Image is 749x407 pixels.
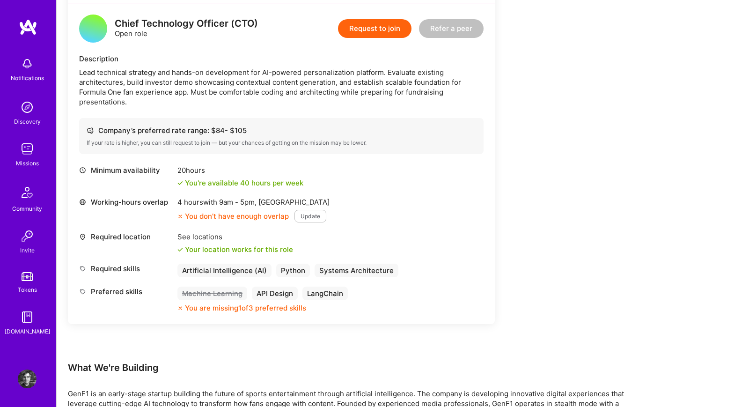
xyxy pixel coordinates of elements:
i: icon Tag [79,265,86,272]
div: Machine Learning [177,287,247,300]
img: teamwork [18,140,37,158]
div: Tokens [18,285,37,295]
div: Notifications [11,73,44,83]
img: guide book [18,308,37,326]
div: Open role [115,19,258,38]
div: What We're Building [68,362,630,374]
div: Lead technical strategy and hands-on development for AI-powered personalization platform. Evaluat... [79,67,484,107]
div: Your location works for this role [177,244,293,254]
div: [DOMAIN_NAME] [5,326,50,336]
i: icon Cash [87,127,94,134]
div: API Design [252,287,298,300]
img: discovery [18,98,37,117]
i: icon Check [177,247,183,252]
div: Discovery [14,117,41,126]
div: 20 hours [177,165,303,175]
div: You are missing 1 of 3 preferred skills [185,303,306,313]
div: Company’s preferred rate range: $ 84 - $ 105 [87,126,476,135]
i: icon World [79,199,86,206]
div: Systems Architecture [315,264,398,277]
i: icon CloseOrange [177,214,183,219]
div: Chief Technology Officer (CTO) [115,19,258,29]
div: You don’t have enough overlap [177,211,289,221]
span: 9am - 5pm , [217,198,258,207]
div: Minimum availability [79,165,173,175]
button: Request to join [338,19,411,38]
div: Invite [20,245,35,255]
a: User Avatar [15,370,39,388]
img: bell [18,54,37,73]
button: Update [294,210,326,222]
i: icon Tag [79,288,86,295]
img: Community [16,181,38,204]
img: tokens [22,272,33,281]
img: logo [19,19,37,36]
img: User Avatar [18,370,37,388]
div: Description [79,54,484,64]
img: Invite [18,227,37,245]
div: See locations [177,232,293,242]
i: icon Clock [79,167,86,174]
i: icon Location [79,233,86,240]
button: Refer a peer [419,19,484,38]
div: Artificial Intelligence (AI) [177,264,272,277]
div: Working-hours overlap [79,197,173,207]
div: 4 hours with [GEOGRAPHIC_DATA] [177,197,330,207]
div: Missions [16,158,39,168]
div: Required location [79,232,173,242]
div: LangChain [302,287,348,300]
div: Preferred skills [79,287,173,296]
div: If your rate is higher, you can still request to join — but your chances of getting on the missio... [87,139,476,147]
i: icon CloseOrange [177,305,183,311]
div: You're available 40 hours per week [177,178,303,188]
div: Required skills [79,264,173,274]
div: Community [12,204,42,214]
i: icon Check [177,180,183,186]
div: Python [276,264,310,277]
